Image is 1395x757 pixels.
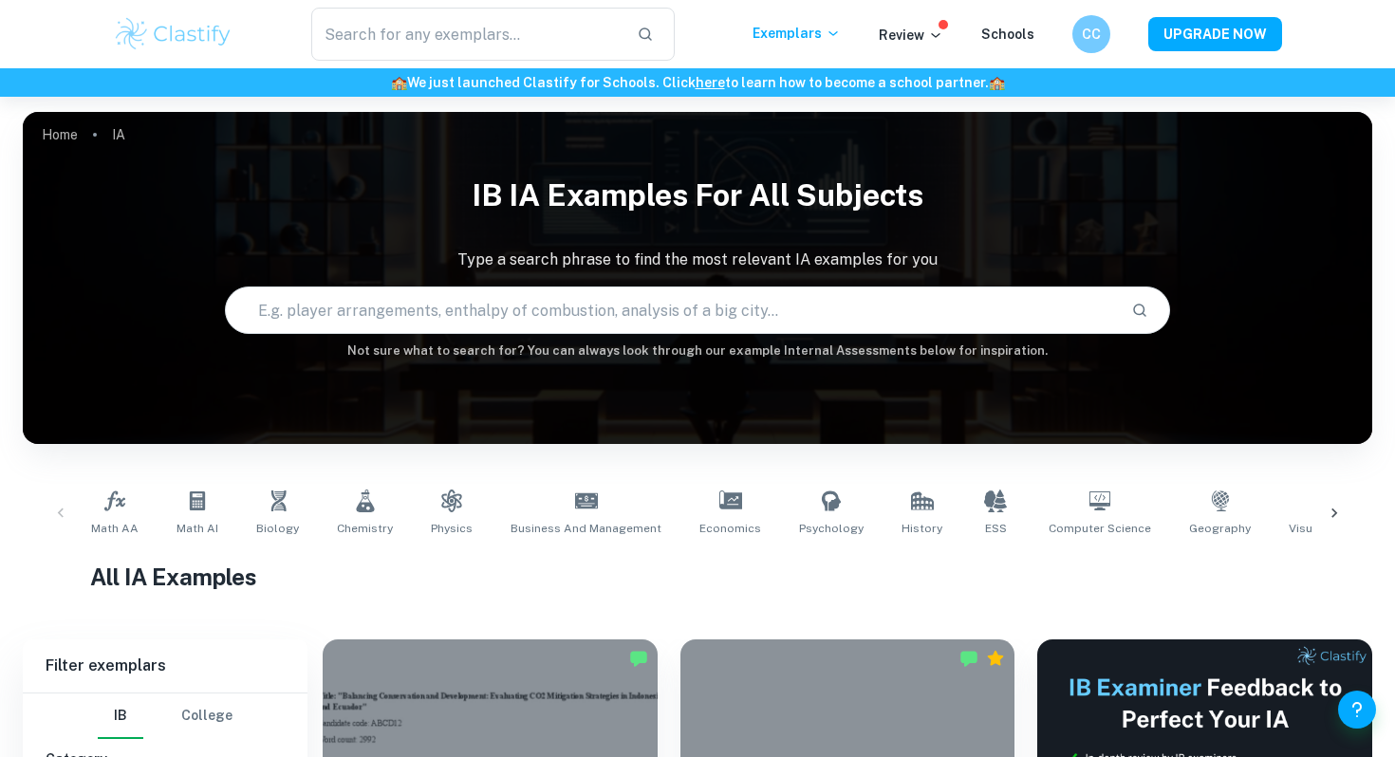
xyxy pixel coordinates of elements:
a: Schools [981,27,1034,42]
span: ESS [985,520,1007,537]
span: Business and Management [511,520,661,537]
h6: We just launched Clastify for Schools. Click to learn how to become a school partner. [4,72,1391,93]
span: Geography [1189,520,1251,537]
h6: Not sure what to search for? You can always look through our example Internal Assessments below f... [23,342,1372,360]
span: Biology [256,520,299,537]
p: Review [879,25,943,46]
span: Psychology [799,520,864,537]
button: IB [98,693,143,739]
span: Math AI [177,520,218,537]
span: Computer Science [1049,520,1151,537]
span: Economics [699,520,761,537]
button: Search [1124,294,1156,326]
span: Physics [431,520,473,537]
span: Math AA [91,520,139,537]
button: Help and Feedback [1338,691,1376,729]
img: Clastify logo [113,15,233,53]
p: Type a search phrase to find the most relevant IA examples for you [23,249,1372,271]
div: Filter type choice [98,693,232,739]
span: Chemistry [337,520,393,537]
h1: IB IA examples for all subjects [23,165,1372,226]
p: IA [112,124,125,145]
a: here [696,75,725,90]
img: Marked [959,649,978,668]
img: Marked [629,649,648,668]
h6: Filter exemplars [23,639,307,692]
p: Exemplars [753,23,841,44]
span: 🏫 [989,75,1005,90]
span: History [902,520,942,537]
span: 🏫 [391,75,407,90]
h1: All IA Examples [90,560,1305,594]
div: Premium [986,649,1005,668]
button: UPGRADE NOW [1148,17,1282,51]
a: Home [42,121,78,148]
button: CC [1072,15,1110,53]
button: College [181,693,232,739]
input: E.g. player arrangements, enthalpy of combustion, analysis of a big city... [226,284,1115,337]
h6: CC [1081,24,1103,45]
input: Search for any exemplars... [311,8,622,61]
